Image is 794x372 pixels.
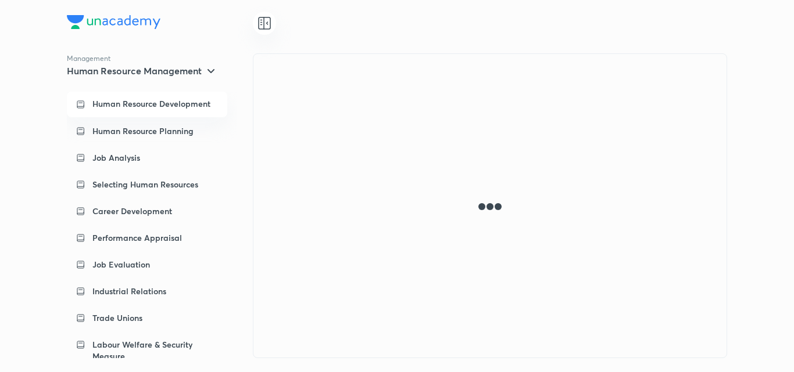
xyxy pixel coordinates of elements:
[92,259,150,270] p: Job Evaluation
[67,65,202,77] h5: Human Resource Management
[92,99,210,109] p: Human Resource Development
[92,339,218,362] p: Labour Welfare & Security Measure
[92,286,166,297] p: Industrial Relations
[92,205,172,217] p: Career Development
[92,152,140,164] p: Job Analysis
[92,232,182,244] p: Performance Appraisal
[67,53,253,64] p: Management
[92,312,142,324] p: Trade Unions
[92,179,198,190] p: Selecting Human Resources
[92,125,194,137] p: Human Resource Planning
[67,15,160,29] img: Company Logo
